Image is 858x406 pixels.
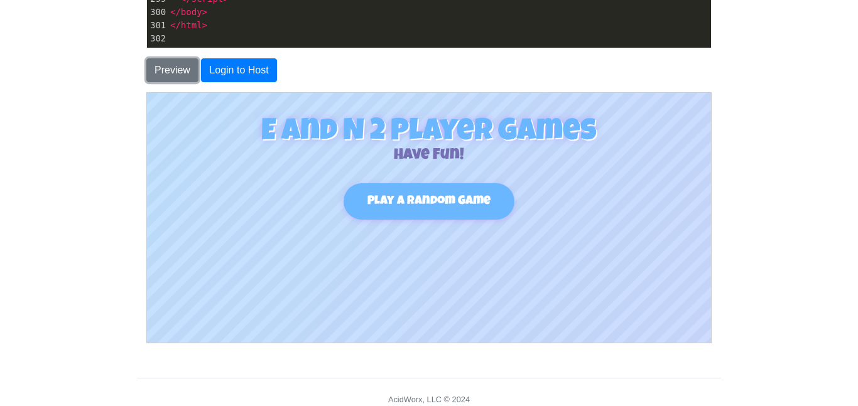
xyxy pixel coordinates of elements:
button: Login to Host [201,58,276,82]
span: body [181,7,202,17]
div: 300 [147,6,168,19]
div: Have Fun! [247,55,317,70]
div: E and N 2 Player Games [114,25,450,55]
div: AcidWorx, LLC © 2024 [388,393,470,405]
div: 302 [147,32,168,45]
span: </ [170,7,181,17]
button: Preview [146,58,198,82]
div: 301 [147,19,168,32]
span: html [181,20,202,30]
span: > [202,7,207,17]
span: </ [170,20,181,30]
button: Play a Random Game [197,90,368,127]
span: > [202,20,207,30]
